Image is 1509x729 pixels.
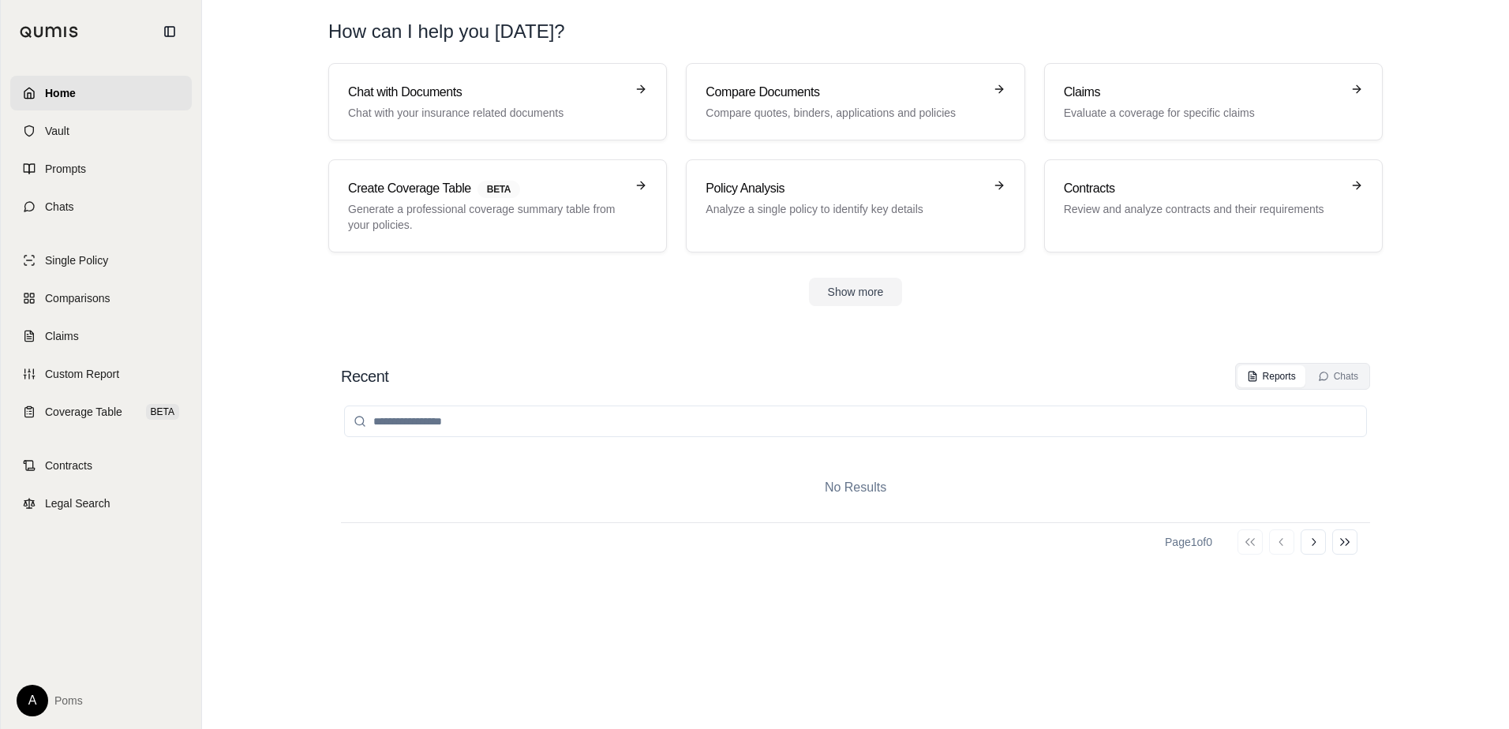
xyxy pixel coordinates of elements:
[1309,365,1368,387] button: Chats
[45,290,110,306] span: Comparisons
[45,161,86,177] span: Prompts
[706,83,983,102] h3: Compare Documents
[10,486,192,521] a: Legal Search
[45,458,92,473] span: Contracts
[1044,159,1383,252] a: ContractsReview and analyze contracts and their requirements
[1064,83,1341,102] h3: Claims
[348,201,625,233] p: Generate a professional coverage summary table from your policies.
[10,319,192,353] a: Claims
[45,123,69,139] span: Vault
[10,394,192,429] a: Coverage TableBETA
[328,63,667,140] a: Chat with DocumentsChat with your insurance related documents
[10,357,192,391] a: Custom Report
[348,179,625,198] h3: Create Coverage Table
[45,366,119,382] span: Custom Report
[17,685,48,716] div: A
[809,278,903,306] button: Show more
[1064,201,1341,217] p: Review and analyze contracts and their requirements
[686,159,1024,252] a: Policy AnalysisAnalyze a single policy to identify key details
[706,179,983,198] h3: Policy Analysis
[45,252,108,268] span: Single Policy
[45,85,76,101] span: Home
[10,448,192,483] a: Contracts
[10,189,192,224] a: Chats
[45,328,79,344] span: Claims
[1247,370,1296,383] div: Reports
[10,243,192,278] a: Single Policy
[328,159,667,252] a: Create Coverage TableBETAGenerate a professional coverage summary table from your policies.
[45,495,110,511] span: Legal Search
[1165,534,1212,550] div: Page 1 of 0
[45,199,74,215] span: Chats
[1318,370,1358,383] div: Chats
[10,76,192,110] a: Home
[10,281,192,316] a: Comparisons
[20,26,79,38] img: Qumis Logo
[1064,105,1341,121] p: Evaluate a coverage for specific claims
[45,404,122,420] span: Coverage Table
[1044,63,1383,140] a: ClaimsEvaluate a coverage for specific claims
[10,114,192,148] a: Vault
[706,201,983,217] p: Analyze a single policy to identify key details
[1238,365,1305,387] button: Reports
[706,105,983,121] p: Compare quotes, binders, applications and policies
[348,83,625,102] h3: Chat with Documents
[157,19,182,44] button: Collapse sidebar
[348,105,625,121] p: Chat with your insurance related documents
[10,151,192,186] a: Prompts
[54,693,83,708] span: Poms
[477,181,520,198] span: BETA
[341,365,388,387] h2: Recent
[341,453,1370,522] div: No Results
[146,404,179,420] span: BETA
[328,19,1383,44] h1: How can I help you [DATE]?
[1064,179,1341,198] h3: Contracts
[686,63,1024,140] a: Compare DocumentsCompare quotes, binders, applications and policies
